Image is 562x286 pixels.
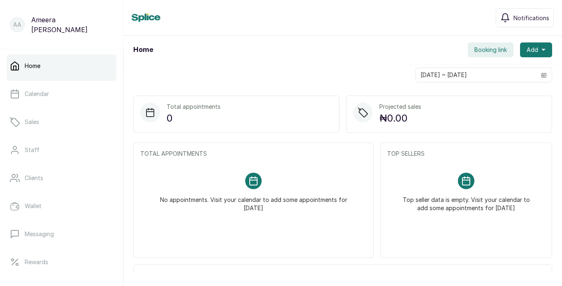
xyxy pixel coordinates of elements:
[150,189,357,212] p: No appointments. Visit your calendar to add some appointments for [DATE]
[133,45,153,55] h1: Home
[167,111,221,126] p: 0
[7,54,116,77] a: Home
[25,230,54,238] p: Messaging
[140,272,545,280] p: UPCOMING APPOINTMENTS
[7,82,116,105] a: Calendar
[513,14,549,22] span: Notifications
[7,223,116,246] a: Messaging
[379,111,421,126] p: ₦0.00
[167,103,221,111] p: Total appointments
[397,189,535,212] p: Top seller data is empty. Visit your calendar to add some appointments for [DATE]
[25,146,39,154] p: Staff
[416,68,536,82] input: Select date
[25,62,40,70] p: Home
[7,138,116,162] a: Staff
[541,72,547,78] svg: calendar
[7,195,116,218] a: Wallet
[25,174,43,182] p: Clients
[7,166,116,190] a: Clients
[13,21,21,29] p: AA
[25,90,49,98] p: Calendar
[520,42,552,57] button: Add
[7,251,116,274] a: Rewards
[387,150,545,158] p: TOP SELLERS
[25,258,48,266] p: Rewards
[7,110,116,134] a: Sales
[468,42,513,57] button: Booking link
[527,46,538,54] span: Add
[140,150,367,158] p: TOTAL APPOINTMENTS
[25,202,42,210] p: Wallet
[379,103,421,111] p: Projected sales
[25,118,39,126] p: Sales
[474,46,507,54] span: Booking link
[496,8,554,27] button: Notifications
[31,15,113,35] p: Ameera [PERSON_NAME]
